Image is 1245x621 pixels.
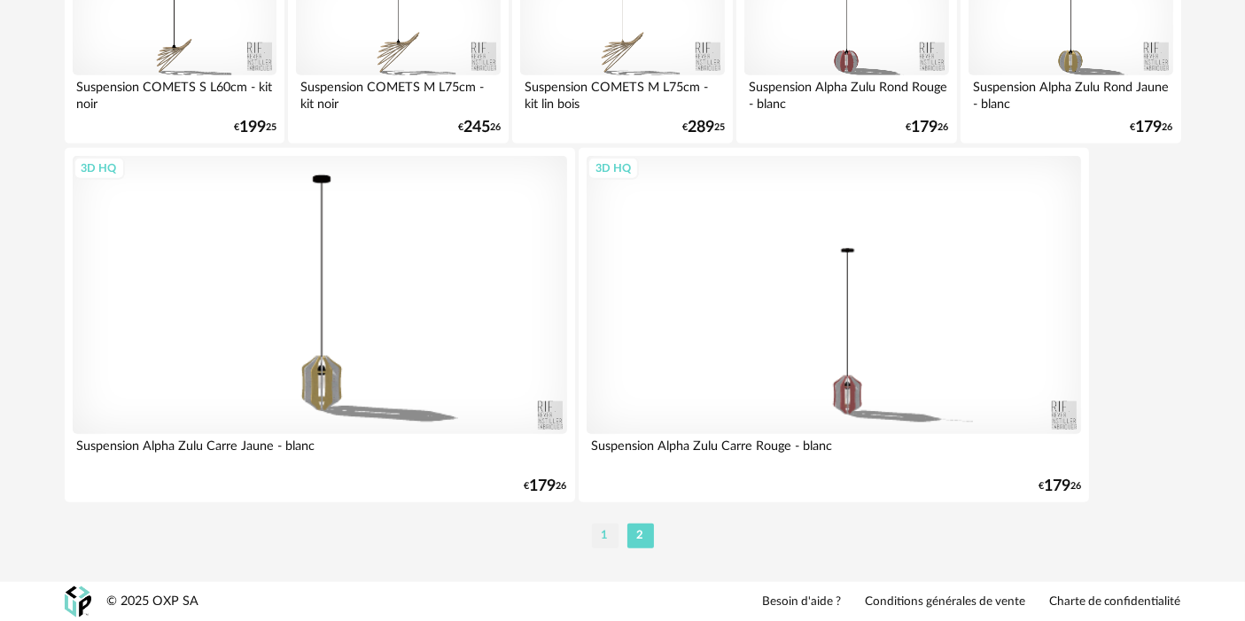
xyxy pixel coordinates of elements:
[107,594,199,610] div: © 2025 OXP SA
[520,75,724,111] div: Suspension COMETS M L75cm - kit lin bois
[65,148,575,502] a: 3D HQ Suspension Alpha Zulu Carre Jaune - blanc €17926
[587,157,639,180] div: 3D HQ
[73,434,567,470] div: Suspension Alpha Zulu Carre Jaune - blanc
[74,157,125,180] div: 3D HQ
[763,594,842,610] a: Besoin d'aide ?
[458,121,501,134] div: € 26
[688,121,714,134] span: 289
[1131,121,1173,134] div: € 26
[1044,480,1070,493] span: 179
[296,75,500,111] div: Suspension COMETS M L75cm - kit noir
[1136,121,1163,134] span: 179
[530,480,556,493] span: 179
[1050,594,1181,610] a: Charte de confidentialité
[592,524,619,548] li: 1
[627,524,654,548] li: 2
[1039,480,1081,493] div: € 26
[73,75,276,111] div: Suspension COMETS S L60cm - kit noir
[744,75,948,111] div: Suspension Alpha Zulu Rond Rouge - blanc
[682,121,725,134] div: € 25
[525,480,567,493] div: € 26
[234,121,276,134] div: € 25
[912,121,938,134] span: 179
[579,148,1089,502] a: 3D HQ Suspension Alpha Zulu Carre Rouge - blanc €17926
[239,121,266,134] span: 199
[969,75,1172,111] div: Suspension Alpha Zulu Rond Jaune - blanc
[587,434,1081,470] div: Suspension Alpha Zulu Carre Rouge - blanc
[907,121,949,134] div: € 26
[866,594,1026,610] a: Conditions générales de vente
[463,121,490,134] span: 245
[65,586,91,617] img: OXP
